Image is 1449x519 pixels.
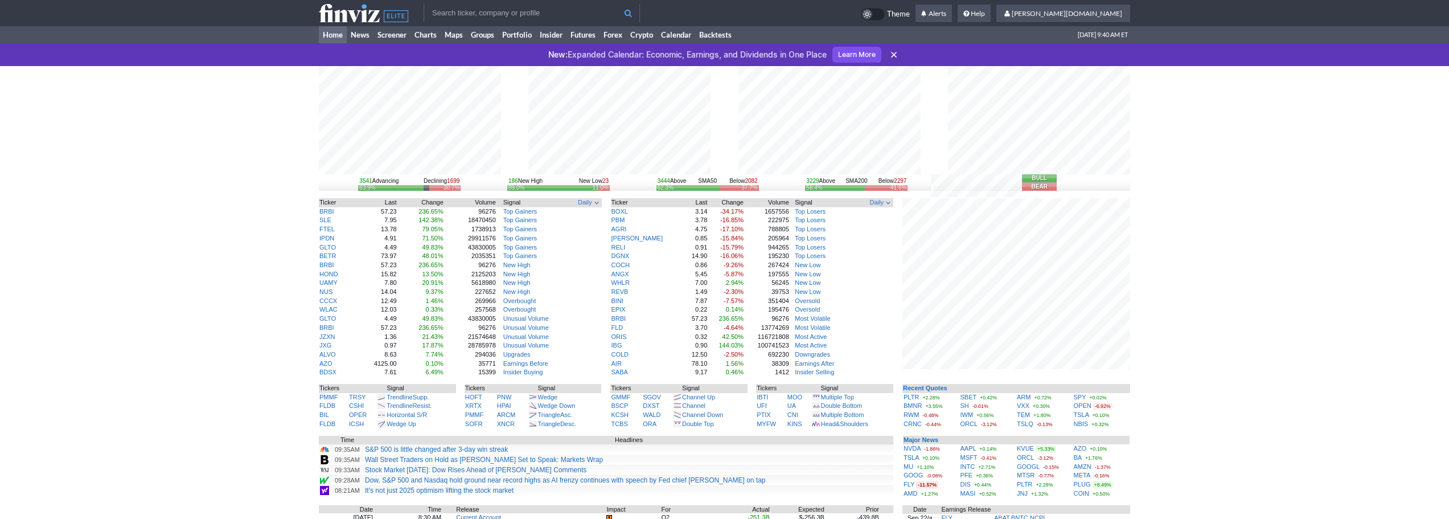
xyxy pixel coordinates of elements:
a: Theme [861,8,910,21]
a: PLUG [1074,481,1091,488]
a: AZO [1074,445,1087,452]
a: Head&Shoulders [821,420,868,427]
a: TSLA [904,454,919,461]
a: Forex [600,26,626,43]
a: ARCM [497,411,515,418]
th: Last [684,198,708,207]
a: PBM [611,216,625,223]
td: 205964 [744,234,790,243]
input: Search ticker, company or profile [424,4,640,22]
button: Bear [1022,183,1057,191]
a: Wall Street Traders on Hold as [PERSON_NAME] Set to Speak: Markets Wrap [365,456,603,464]
a: New High [503,261,531,268]
a: WLAC [319,306,338,313]
a: META [1074,472,1090,479]
td: 222975 [744,216,790,225]
a: FLDB [319,420,335,427]
td: 0.86 [684,261,708,270]
a: PLTR [1017,481,1032,488]
a: KINS [787,420,802,427]
a: Channel [682,402,705,409]
a: AIR [611,360,622,367]
span: -9.26% [724,261,744,268]
a: SABA [611,369,628,375]
div: 37.7% [741,185,757,190]
a: Maps [441,26,467,43]
a: PLTR [904,394,919,401]
div: Below [729,177,758,185]
div: New High [508,177,543,185]
span: New: [548,50,568,59]
a: GLTO [319,244,336,251]
a: COCH [611,261,630,268]
a: AZO [319,360,333,367]
td: 4.91 [354,234,397,243]
a: BA [1074,454,1082,461]
a: MU [904,463,913,470]
td: 197555 [744,270,790,279]
button: Bull [1022,174,1057,182]
a: Alerts [916,5,952,23]
a: HOND [319,271,338,277]
a: Multiple Bottom [821,411,864,418]
span: -15.84% [720,235,744,242]
a: SLE [319,216,331,223]
a: SBET [960,394,977,401]
td: 18470450 [444,216,496,225]
a: PFE [960,472,972,479]
th: Volume [444,198,496,207]
a: XRTX [465,402,482,409]
a: New Low [795,261,820,268]
td: 5.45 [684,270,708,279]
th: Last [354,198,397,207]
div: Above [658,177,687,185]
a: TrendlineSupp. [387,394,429,401]
span: [DATE] 9:40 AM ET [1078,26,1128,43]
a: Top Losers [795,235,826,242]
a: New Low [795,288,820,295]
a: EPIX [611,306,626,313]
a: OPEN [1074,402,1091,409]
span: Signal [503,198,521,207]
a: GMMF [611,394,630,401]
a: FLD [611,324,623,331]
div: Declining [424,177,459,185]
div: 89.0% [508,185,524,190]
a: MYFW [757,420,776,427]
a: DIS [960,481,971,488]
div: 62.3% [658,185,674,190]
td: 57.23 [354,261,397,270]
a: Backtests [695,26,736,43]
a: Help [958,5,991,23]
a: [PERSON_NAME] [611,235,663,242]
a: Earnings After [795,360,834,367]
a: New Low [795,279,820,286]
a: BIL [319,411,329,418]
a: FLY [904,481,914,488]
td: 0.91 [684,243,708,252]
a: MTSR [1017,472,1035,479]
a: RELI [611,244,625,251]
a: Top Losers [795,244,826,251]
a: Wedge Up [387,420,416,427]
span: 79.05% [422,226,443,232]
a: Wedge Down [538,402,576,409]
a: KVUE [1017,445,1034,452]
span: 3541 [359,178,372,184]
a: CSHI [349,402,364,409]
a: WHLR [611,279,630,286]
a: ORCL [1017,454,1034,461]
a: IWM [960,411,974,418]
a: Multiple Top [821,394,855,401]
a: Most Active [795,333,827,340]
a: Top Losers [795,216,826,223]
a: Unusual Volume [503,324,549,331]
a: New High [503,279,531,286]
a: PNW [497,394,512,401]
a: Charts [411,26,441,43]
a: NUS [319,288,333,295]
a: Earnings Before [503,360,548,367]
a: ORA [643,420,656,427]
div: 63.9% [359,185,375,190]
td: 96276 [444,207,496,216]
